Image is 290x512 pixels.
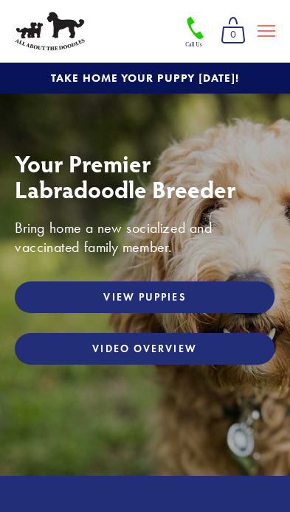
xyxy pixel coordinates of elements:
[221,25,246,44] span: 0
[15,281,275,313] a: View Puppies
[15,150,275,202] h1: Your Premier Labradoodle Breeder
[184,15,207,49] img: Phone Icon
[15,218,275,256] h3: Bring home a new socialized and vaccinated family member.
[15,333,275,365] a: Video Overview
[215,12,252,50] a: 0 items in cart
[15,12,85,51] img: All About The Doodles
